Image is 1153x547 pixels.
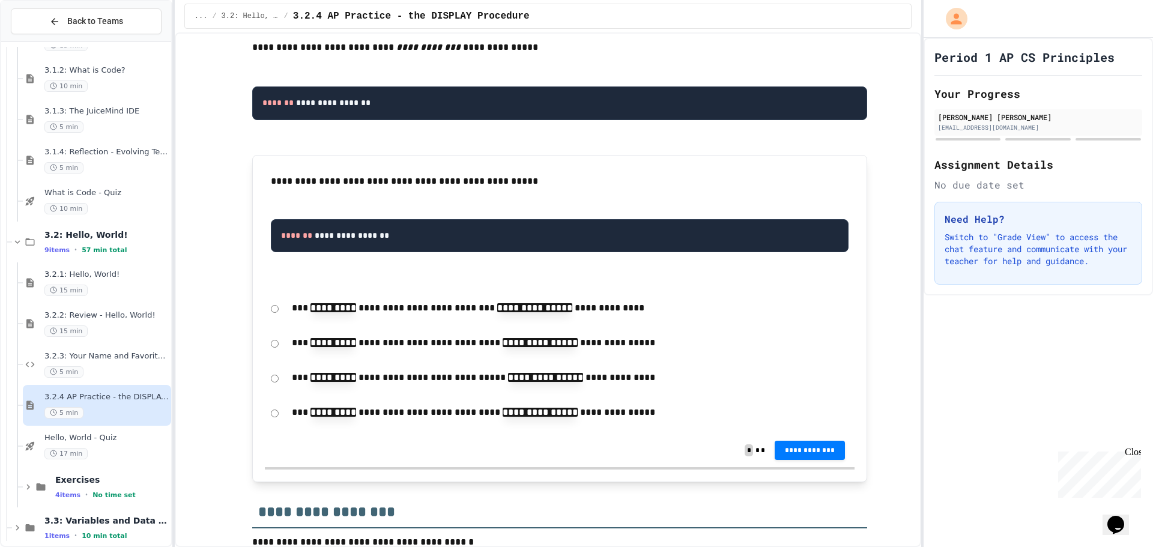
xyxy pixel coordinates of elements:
h2: Assignment Details [934,156,1142,173]
span: 3.2.2: Review - Hello, World! [44,310,169,321]
span: 3.2.4 AP Practice - the DISPLAY Procedure [293,9,530,23]
button: Back to Teams [11,8,162,34]
span: 3.1.4: Reflection - Evolving Technology [44,147,169,157]
iframe: chat widget [1053,447,1141,498]
span: 5 min [44,162,83,174]
div: Chat with us now!Close [5,5,83,76]
span: 5 min [44,407,83,419]
h3: Need Help? [945,212,1132,226]
span: ... [195,11,208,21]
div: [EMAIL_ADDRESS][DOMAIN_NAME] [938,123,1139,132]
span: 10 min [44,203,88,214]
span: 3.2.1: Hello, World! [44,270,169,280]
span: Exercises [55,474,169,485]
span: No time set [92,491,136,499]
h2: Your Progress [934,85,1142,102]
span: / [284,11,288,21]
span: • [74,531,77,540]
span: / [212,11,216,21]
h1: Period 1 AP CS Principles [934,49,1115,65]
span: Hello, World - Quiz [44,433,169,443]
iframe: chat widget [1103,499,1141,535]
span: 10 min [44,80,88,92]
span: 15 min [44,285,88,296]
span: Back to Teams [67,15,123,28]
span: 4 items [55,491,80,499]
span: 3.3: Variables and Data Types [44,515,169,526]
div: No due date set [934,178,1142,192]
span: 3.2: Hello, World! [44,229,169,240]
span: 9 items [44,246,70,254]
span: 3.2.4 AP Practice - the DISPLAY Procedure [44,392,169,402]
span: 57 min total [82,246,127,254]
span: 5 min [44,121,83,133]
span: 1 items [44,532,70,540]
span: What is Code - Quiz [44,188,169,198]
span: 3.2: Hello, World! [222,11,279,21]
span: 3.1.3: The JuiceMind IDE [44,106,169,116]
span: 3.2.3: Your Name and Favorite Movie [44,351,169,361]
div: [PERSON_NAME] [PERSON_NAME] [938,112,1139,122]
span: 15 min [44,325,88,337]
span: 10 min total [82,532,127,540]
span: 5 min [44,366,83,378]
div: My Account [933,5,970,32]
span: • [74,245,77,255]
p: Switch to "Grade View" to access the chat feature and communicate with your teacher for help and ... [945,231,1132,267]
span: 3.1.2: What is Code? [44,65,169,76]
span: • [85,490,88,500]
span: 17 min [44,448,88,459]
